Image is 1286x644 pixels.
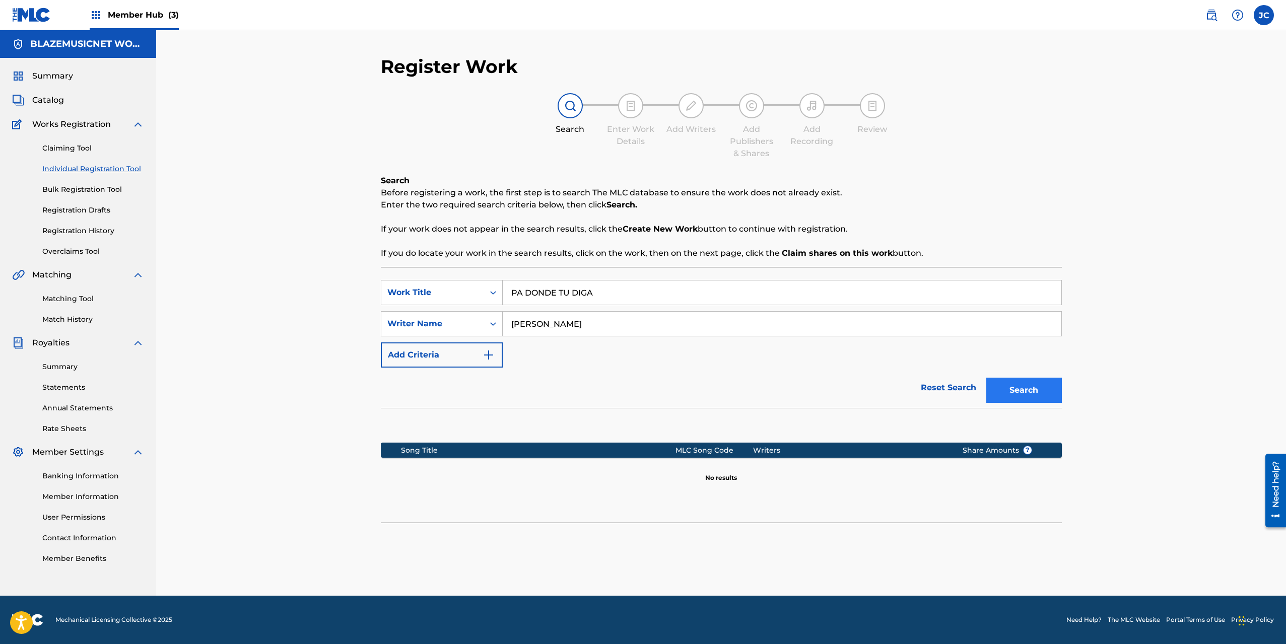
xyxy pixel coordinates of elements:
[42,184,144,195] a: Bulk Registration Tool
[1232,9,1244,21] img: help
[132,118,144,130] img: expand
[916,377,981,399] a: Reset Search
[1201,5,1222,25] a: Public Search
[132,337,144,349] img: expand
[108,9,179,21] span: Member Hub
[42,226,144,236] a: Registration History
[381,247,1062,259] p: If you do locate your work in the search results, click on the work, then on the next page, click...
[545,123,595,135] div: Search
[1066,615,1102,624] a: Need Help?
[866,100,878,112] img: step indicator icon for Review
[1205,9,1217,21] img: search
[32,70,73,82] span: Summary
[42,403,144,413] a: Annual Statements
[401,445,675,456] div: Song Title
[12,269,25,281] img: Matching
[42,382,144,393] a: Statements
[42,314,144,325] a: Match History
[623,224,698,234] strong: Create New Work
[381,187,1062,199] p: Before registering a work, the first step is to search The MLC database to ensure the work does n...
[32,94,64,106] span: Catalog
[685,100,697,112] img: step indicator icon for Add Writers
[32,269,72,281] span: Matching
[1254,5,1274,25] div: User Menu
[42,423,144,434] a: Rate Sheets
[847,123,898,135] div: Review
[42,512,144,523] a: User Permissions
[12,614,43,626] img: logo
[1236,596,1286,644] iframe: Chat Widget
[564,100,576,112] img: step indicator icon for Search
[30,38,144,50] h5: BLAZEMUSICNET WORLDWIDE
[42,362,144,372] a: Summary
[132,269,144,281] img: expand
[42,533,144,543] a: Contact Information
[12,337,24,349] img: Royalties
[387,287,478,299] div: Work Title
[42,294,144,304] a: Matching Tool
[381,223,1062,235] p: If your work does not appear in the search results, click the button to continue with registration.
[12,38,24,50] img: Accounts
[12,8,51,22] img: MLC Logo
[381,55,518,78] h2: Register Work
[90,9,102,21] img: Top Rightsholders
[782,248,893,258] strong: Claim shares on this work
[32,337,70,349] span: Royalties
[42,553,144,564] a: Member Benefits
[32,446,104,458] span: Member Settings
[42,491,144,502] a: Member Information
[12,118,25,130] img: Works Registration
[986,378,1062,403] button: Search
[12,70,24,82] img: Summary
[1228,5,1248,25] div: Help
[381,176,410,185] b: Search
[666,123,716,135] div: Add Writers
[483,349,495,361] img: 9d2ae6d4665cec9f34b9.svg
[381,280,1062,408] form: Search Form
[1258,450,1286,531] iframe: Resource Center
[55,615,172,624] span: Mechanical Licensing Collective © 2025
[806,100,818,112] img: step indicator icon for Add Recording
[381,199,1062,211] p: Enter the two required search criteria below, then click
[42,143,144,154] a: Claiming Tool
[726,123,777,160] div: Add Publishers & Shares
[42,164,144,174] a: Individual Registration Tool
[1239,606,1245,636] div: Drag
[42,246,144,257] a: Overclaims Tool
[12,94,24,106] img: Catalog
[387,318,478,330] div: Writer Name
[1108,615,1160,624] a: The MLC Website
[1166,615,1225,624] a: Portal Terms of Use
[12,446,24,458] img: Member Settings
[12,70,73,82] a: SummarySummary
[132,446,144,458] img: expand
[746,100,758,112] img: step indicator icon for Add Publishers & Shares
[12,94,64,106] a: CatalogCatalog
[42,205,144,216] a: Registration Drafts
[675,445,753,456] div: MLC Song Code
[753,445,947,456] div: Writers
[705,461,737,482] p: No results
[787,123,837,148] div: Add Recording
[1231,615,1274,624] a: Privacy Policy
[381,342,503,368] button: Add Criteria
[605,123,656,148] div: Enter Work Details
[32,118,111,130] span: Works Registration
[1024,446,1032,454] span: ?
[625,100,637,112] img: step indicator icon for Enter Work Details
[606,200,637,209] strong: Search.
[42,471,144,481] a: Banking Information
[168,10,179,20] span: (3)
[963,445,1032,456] span: Share Amounts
